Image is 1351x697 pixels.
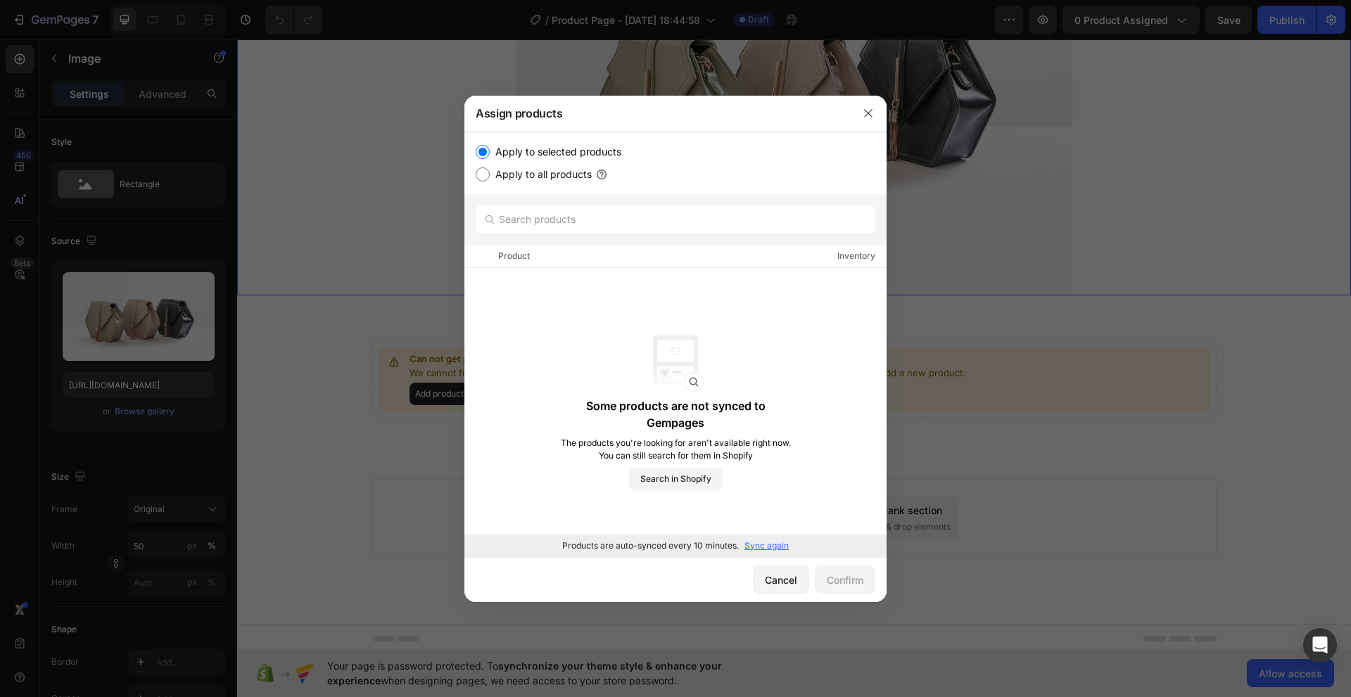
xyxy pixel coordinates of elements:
[647,335,704,392] img: empty state illustration
[399,481,495,494] span: inspired by CRO experts
[172,327,728,341] p: We cannot find any products from your Shopify store. Please try manually syncing the data from Sh...
[490,143,621,160] label: Apply to selected products
[629,468,723,490] button: Search in Shopify
[172,313,728,327] p: Can not get product from Shopify
[405,463,490,478] div: Choose templates
[238,343,323,366] button: Sync from Shopify
[559,397,792,431] p: Some products are not synced to Gempages
[464,95,850,132] div: Assign products
[562,539,739,552] p: Products are auto-synced every 10 minutes.
[172,343,232,366] button: Add product
[1303,628,1337,662] div: Open Intercom Messenger
[524,432,590,447] span: Add section
[744,539,789,552] p: Sync again
[765,573,797,587] div: Cancel
[559,437,792,462] p: The products you're looking for aren't available right now. You can still search for them in Shopify
[498,249,530,263] div: Product
[753,565,809,594] button: Cancel
[837,249,875,263] div: Inventory
[827,573,863,587] div: Confirm
[464,132,887,557] div: />
[619,463,705,478] div: Add blank section
[609,481,713,494] span: then drag & drop elements
[516,463,590,478] div: Generate layout
[514,481,590,494] span: from URL or image
[490,166,592,183] label: Apply to all products
[815,565,875,594] button: Confirm
[640,473,711,485] span: Search in Shopify
[476,205,875,234] input: Search products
